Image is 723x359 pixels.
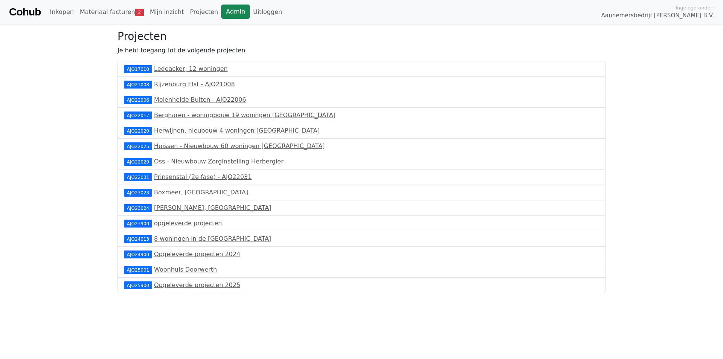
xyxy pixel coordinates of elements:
div: AJO22006 [124,96,152,104]
a: Opgeleverde projecten 2025 [154,281,240,289]
a: Woonhuis Doorwerth [154,266,217,273]
div: AJO24900 [124,251,152,258]
div: AJO22031 [124,173,152,181]
a: 8 woningen in de [GEOGRAPHIC_DATA] [154,235,271,242]
a: Ledeacker, 12 woningen [154,65,228,72]
div: AJO21008 [124,81,152,88]
a: Prinsenstal (2e fase) - AJO22031 [154,173,252,180]
div: AJO25900 [124,281,152,289]
a: Admin [221,5,250,19]
a: Inkopen [47,5,76,20]
div: AJO23024 [124,204,152,212]
a: Herwijnen, nieubouw 4 woningen [GEOGRAPHIC_DATA] [154,127,320,134]
div: AJO22020 [124,127,152,134]
div: AJO22025 [124,142,152,150]
a: Materiaal facturen2 [77,5,147,20]
div: AJO23023 [124,189,152,196]
span: Ingelogd onder: [676,4,714,11]
div: AJO24013 [124,235,152,243]
a: Projecten [187,5,221,20]
div: AJO25001 [124,266,152,273]
div: AJO23900 [124,220,152,227]
div: AJO17010 [124,65,152,73]
h3: Projecten [117,30,606,43]
span: 2 [135,9,144,16]
a: opgeleverde projecten [154,220,222,227]
a: Rijzenburg Elst - AJO21008 [154,81,235,88]
a: Boxmeer, [GEOGRAPHIC_DATA] [154,189,248,196]
div: AJO22029 [124,158,152,165]
a: Oss - Nieuwbouw Zorginstelling Herbergier [154,158,284,165]
a: Huissen - Nieuwbouw 60 woningen [GEOGRAPHIC_DATA] [154,142,325,150]
a: Bergharen - woningbouw 19 woningen [GEOGRAPHIC_DATA] [154,112,336,119]
a: Opgeleverde projecten 2024 [154,251,240,258]
a: Uitloggen [250,5,285,20]
a: Molenheide Buiten - AJO22006 [154,96,246,103]
a: Mijn inzicht [147,5,187,20]
p: Je hebt toegang tot de volgende projecten [117,46,606,55]
span: Aannemersbedrijf [PERSON_NAME] B.V. [601,11,714,20]
a: [PERSON_NAME], [GEOGRAPHIC_DATA] [154,204,271,211]
a: Cohub [9,3,41,21]
div: AJO22017 [124,112,152,119]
